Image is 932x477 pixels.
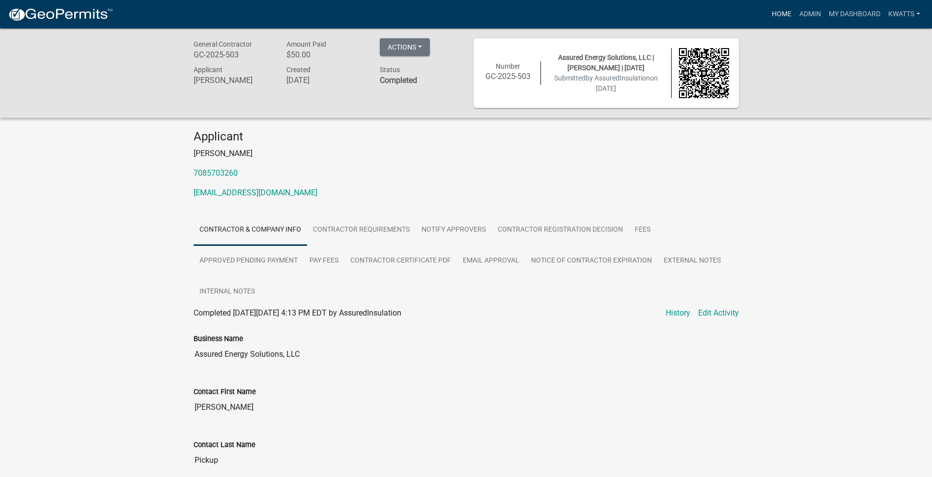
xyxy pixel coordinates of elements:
[554,74,658,92] span: Submitted on [DATE]
[825,5,884,24] a: My Dashboard
[194,214,307,246] a: Contractor & Company Info
[492,214,629,246] a: Contractor Registration Decision
[768,5,795,24] a: Home
[666,307,690,319] a: History
[679,48,729,98] img: QR code
[194,336,243,343] label: Business Name
[380,76,417,85] strong: Completed
[483,72,534,81] h6: GC-2025-503
[194,188,317,197] a: [EMAIL_ADDRESS][DOMAIN_NAME]
[795,5,825,24] a: Admin
[194,40,252,48] span: General Contractor
[380,38,430,56] button: Actions
[194,130,739,144] h4: Applicant
[194,442,255,449] label: Contact Last Name
[586,74,650,82] span: by AssuredInsulation
[194,50,272,59] h6: GC-2025-503
[194,66,223,74] span: Applicant
[286,50,365,59] h6: $50.00
[194,168,238,178] a: 7085703260
[304,245,344,277] a: Pay Fees
[286,76,365,85] h6: [DATE]
[286,40,326,48] span: Amount Paid
[307,214,416,246] a: Contractor Requirements
[194,308,401,318] span: Completed [DATE][DATE] 4:13 PM EDT by AssuredInsulation
[194,76,272,85] h6: [PERSON_NAME]
[698,307,739,319] a: Edit Activity
[194,276,261,308] a: Internal Notes
[416,214,492,246] a: Notify Approvers
[629,214,656,246] a: Fees
[194,245,304,277] a: Approved Pending Payment
[884,5,924,24] a: Kwatts
[558,53,654,72] span: Assured Energy Solutions, LLC | [PERSON_NAME] | [DATE]
[344,245,457,277] a: Contractor Certificate PDF
[194,389,256,396] label: Contact First Name
[525,245,658,277] a: Notice of Contractor Expiration
[457,245,525,277] a: Email Approval
[286,66,311,74] span: Created
[194,148,739,159] p: [PERSON_NAME]
[658,245,727,277] a: External Notes
[380,66,400,74] span: Status
[496,62,520,70] span: Number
